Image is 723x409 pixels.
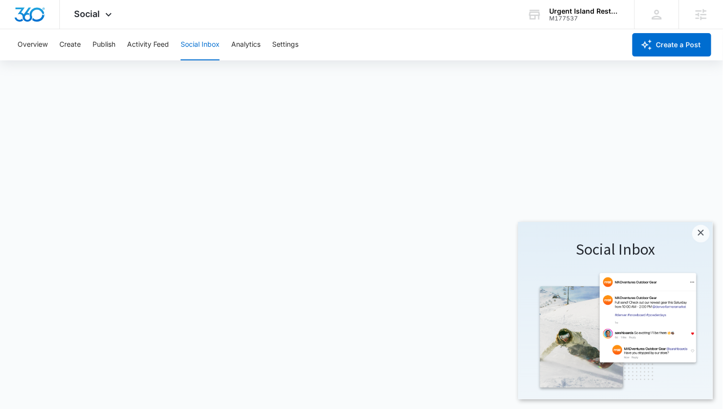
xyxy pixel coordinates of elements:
[59,29,81,60] button: Create
[10,18,185,38] h1: Social Inbox
[549,7,620,15] div: account name
[272,29,298,60] button: Settings
[127,29,169,60] button: Activity Feed
[181,29,220,60] button: Social Inbox
[549,15,620,22] div: account id
[174,3,192,20] a: Close modal
[74,9,100,19] span: Social
[231,29,260,60] button: Analytics
[632,33,711,56] button: Create a Post
[18,29,48,60] button: Overview
[93,29,115,60] button: Publish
